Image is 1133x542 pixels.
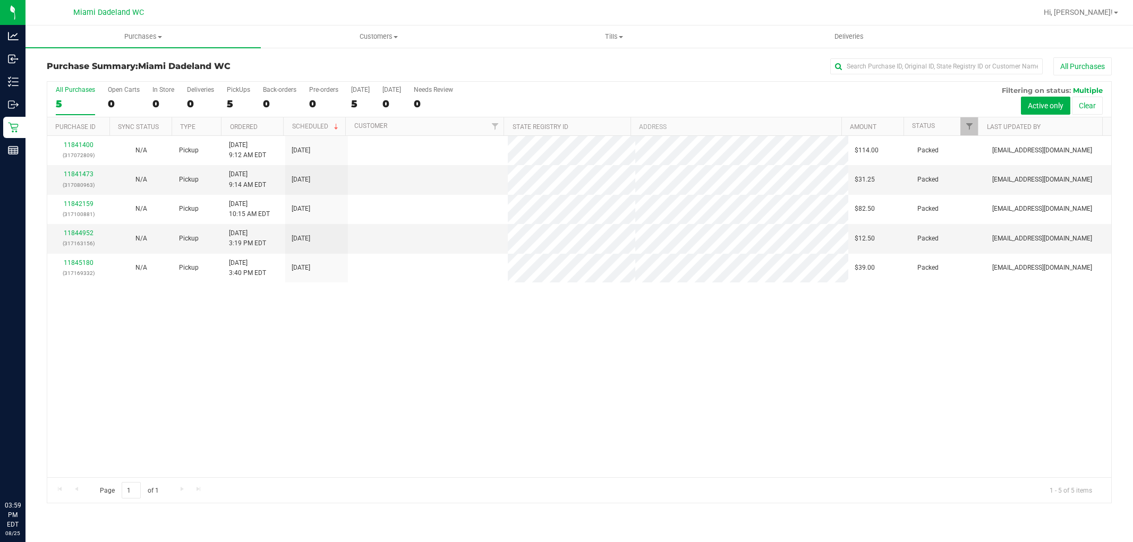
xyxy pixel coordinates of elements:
a: 11841473 [64,170,93,178]
a: Filter [486,117,504,135]
a: Status [912,122,935,130]
th: Address [631,117,841,136]
div: [DATE] [382,86,401,93]
span: [DATE] [292,263,310,273]
a: Sync Status [118,123,159,131]
input: 1 [122,482,141,498]
a: Ordered [230,123,258,131]
button: N/A [135,234,147,244]
span: Packed [917,145,939,156]
button: N/A [135,145,147,156]
inline-svg: Analytics [8,31,19,41]
inline-svg: Outbound [8,99,19,110]
span: $114.00 [855,145,879,156]
p: (317169332) [54,268,104,278]
div: Open Carts [108,86,140,93]
p: (317100881) [54,209,104,219]
span: [DATE] 9:14 AM EDT [229,169,266,190]
span: Packed [917,234,939,244]
a: 11845180 [64,259,93,266]
a: 11841400 [64,141,93,149]
span: Pickup [179,234,199,244]
div: 0 [152,98,174,110]
a: Tills [496,25,731,48]
p: 03:59 PM EDT [5,501,21,529]
span: [EMAIL_ADDRESS][DOMAIN_NAME] [992,175,1092,185]
h3: Purchase Summary: [47,62,402,71]
div: 0 [414,98,453,110]
a: Customer [354,122,387,130]
inline-svg: Retail [8,122,19,133]
span: Miami Dadeland WC [73,8,144,17]
span: Not Applicable [135,235,147,242]
div: Deliveries [187,86,214,93]
button: N/A [135,263,147,273]
a: Filter [960,117,978,135]
span: Page of 1 [91,482,167,498]
iframe: Resource center unread badge [31,455,44,468]
span: Hi, [PERSON_NAME]! [1044,8,1113,16]
span: Customers [261,32,496,41]
div: 5 [227,98,250,110]
span: Filtering on status: [1002,86,1071,94]
span: Pickup [179,263,199,273]
span: Multiple [1073,86,1103,94]
a: 11844952 [64,229,93,237]
span: $39.00 [855,263,875,273]
div: 5 [351,98,370,110]
span: Not Applicable [135,205,147,212]
div: 0 [187,98,214,110]
span: [DATE] 3:19 PM EDT [229,228,266,248]
div: 0 [108,98,140,110]
span: Packed [917,263,939,273]
div: PickUps [227,86,250,93]
inline-svg: Inbound [8,54,19,64]
span: Packed [917,204,939,214]
div: In Store [152,86,174,93]
a: Customers [261,25,496,48]
button: All Purchases [1053,57,1112,75]
div: Back-orders [263,86,296,93]
a: Deliveries [731,25,967,48]
span: Pickup [179,145,199,156]
button: Clear [1072,97,1103,115]
span: [DATE] [292,234,310,244]
a: Amount [850,123,876,131]
a: Purchase ID [55,123,96,131]
div: 0 [309,98,338,110]
button: N/A [135,175,147,185]
a: State Registry ID [513,123,568,131]
span: Not Applicable [135,147,147,154]
inline-svg: Inventory [8,76,19,87]
span: Packed [917,175,939,185]
p: 08/25 [5,529,21,537]
a: Last Updated By [987,123,1041,131]
p: (317080963) [54,180,104,190]
div: All Purchases [56,86,95,93]
span: Purchases [25,32,261,41]
span: 1 - 5 of 5 items [1041,482,1101,498]
span: [DATE] [292,204,310,214]
span: [DATE] 9:12 AM EDT [229,140,266,160]
span: Pickup [179,175,199,185]
span: [EMAIL_ADDRESS][DOMAIN_NAME] [992,145,1092,156]
div: [DATE] [351,86,370,93]
span: Miami Dadeland WC [138,61,231,71]
span: [EMAIL_ADDRESS][DOMAIN_NAME] [992,263,1092,273]
button: Active only [1021,97,1070,115]
div: 5 [56,98,95,110]
span: Deliveries [820,32,878,41]
span: [EMAIL_ADDRESS][DOMAIN_NAME] [992,204,1092,214]
iframe: Resource center [11,457,42,489]
span: Tills [497,32,731,41]
span: [DATE] [292,175,310,185]
a: 11842159 [64,200,93,208]
span: Not Applicable [135,264,147,271]
span: Pickup [179,204,199,214]
input: Search Purchase ID, Original ID, State Registry ID or Customer Name... [830,58,1043,74]
span: $31.25 [855,175,875,185]
p: (317072809) [54,150,104,160]
a: Scheduled [292,123,340,130]
span: [DATE] [292,145,310,156]
div: 0 [263,98,296,110]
